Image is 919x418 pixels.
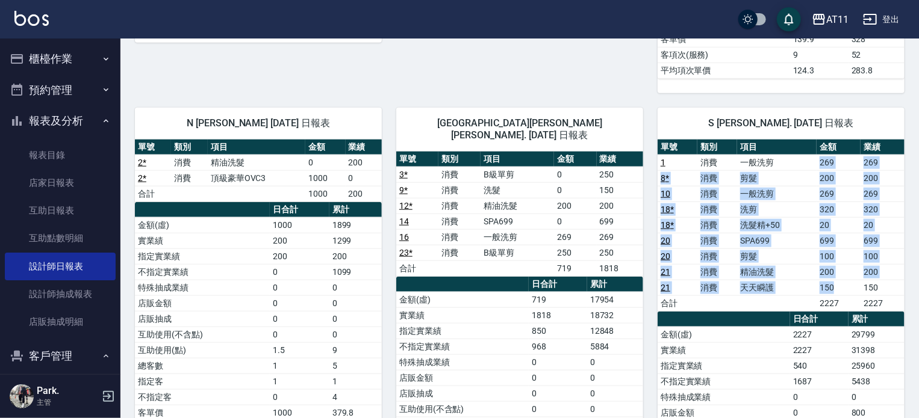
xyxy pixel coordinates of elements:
[270,373,329,389] td: 1
[861,295,905,311] td: 2227
[790,63,849,78] td: 124.3
[658,63,790,78] td: 平均項次單價
[346,140,382,155] th: 業績
[661,267,670,277] a: 21
[790,389,849,405] td: 0
[438,167,481,182] td: 消費
[737,280,817,295] td: 天天瞬護
[658,140,697,155] th: 單號
[861,233,905,248] td: 699
[697,201,737,217] td: 消費
[346,170,382,186] td: 0
[661,283,670,292] a: 21
[817,217,861,233] td: 20
[396,152,438,167] th: 單號
[396,401,529,417] td: 互助使用(不含點)
[672,117,890,129] span: S [PERSON_NAME]. [DATE] 日報表
[737,186,817,201] td: 一般洗剪
[597,198,644,214] td: 200
[329,327,382,342] td: 0
[171,140,207,155] th: 類別
[849,373,905,389] td: 5438
[529,386,587,401] td: 0
[270,295,329,311] td: 0
[399,217,409,226] a: 14
[826,12,849,27] div: AT11
[817,295,861,311] td: 2227
[817,155,861,170] td: 269
[270,342,329,358] td: 1.5
[305,170,346,186] td: 1000
[135,233,270,248] td: 實業績
[554,182,596,198] td: 0
[597,229,644,245] td: 269
[790,31,849,47] td: 139.9
[861,248,905,264] td: 100
[737,201,817,217] td: 洗剪
[661,251,670,261] a: 20
[135,373,270,389] td: 指定客
[396,339,529,354] td: 不指定實業績
[270,217,329,233] td: 1000
[396,292,529,307] td: 金額(虛)
[817,186,861,201] td: 269
[737,264,817,280] td: 精油洗髮
[5,224,116,252] a: 互助點數明細
[658,327,790,342] td: 金額(虛)
[135,311,270,327] td: 店販抽成
[270,280,329,295] td: 0
[438,198,481,214] td: 消費
[135,264,270,280] td: 不指定實業績
[737,140,817,155] th: 項目
[597,260,644,276] td: 1818
[270,264,329,280] td: 0
[737,217,817,233] td: 洗髮精+50
[529,307,587,323] td: 1818
[861,280,905,295] td: 150
[14,11,49,26] img: Logo
[861,155,905,170] td: 269
[597,152,644,167] th: 業績
[329,248,382,264] td: 200
[790,47,849,63] td: 9
[861,140,905,155] th: 業績
[658,389,790,405] td: 特殊抽成業績
[411,117,629,141] span: [GEOGRAPHIC_DATA][PERSON_NAME][PERSON_NAME]. [DATE] 日報表
[481,152,554,167] th: 項目
[737,155,817,170] td: 一般洗剪
[658,31,790,47] td: 客單價
[305,186,346,201] td: 1000
[697,170,737,186] td: 消費
[597,214,644,229] td: 699
[135,186,171,201] td: 合計
[737,248,817,264] td: 剪髮
[597,182,644,198] td: 150
[270,248,329,264] td: 200
[135,280,270,295] td: 特殊抽成業績
[481,214,554,229] td: SPA699
[658,140,905,312] table: a dense table
[849,312,905,327] th: 累計
[396,152,643,277] table: a dense table
[661,236,670,245] a: 20
[10,384,34,408] img: Person
[329,264,382,280] td: 1099
[529,401,587,417] td: 0
[171,170,207,186] td: 消費
[587,370,643,386] td: 0
[270,358,329,373] td: 1
[658,295,697,311] td: 合計
[481,182,554,198] td: 洗髮
[5,197,116,224] a: 互助日報表
[737,170,817,186] td: 剪髮
[849,342,905,358] td: 31398
[135,389,270,405] td: 不指定客
[270,389,329,405] td: 0
[5,253,116,280] a: 設計師日報表
[208,140,305,155] th: 項目
[438,245,481,260] td: 消費
[554,167,596,182] td: 0
[5,43,116,75] button: 櫃檯作業
[329,202,382,218] th: 累計
[270,233,329,248] td: 200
